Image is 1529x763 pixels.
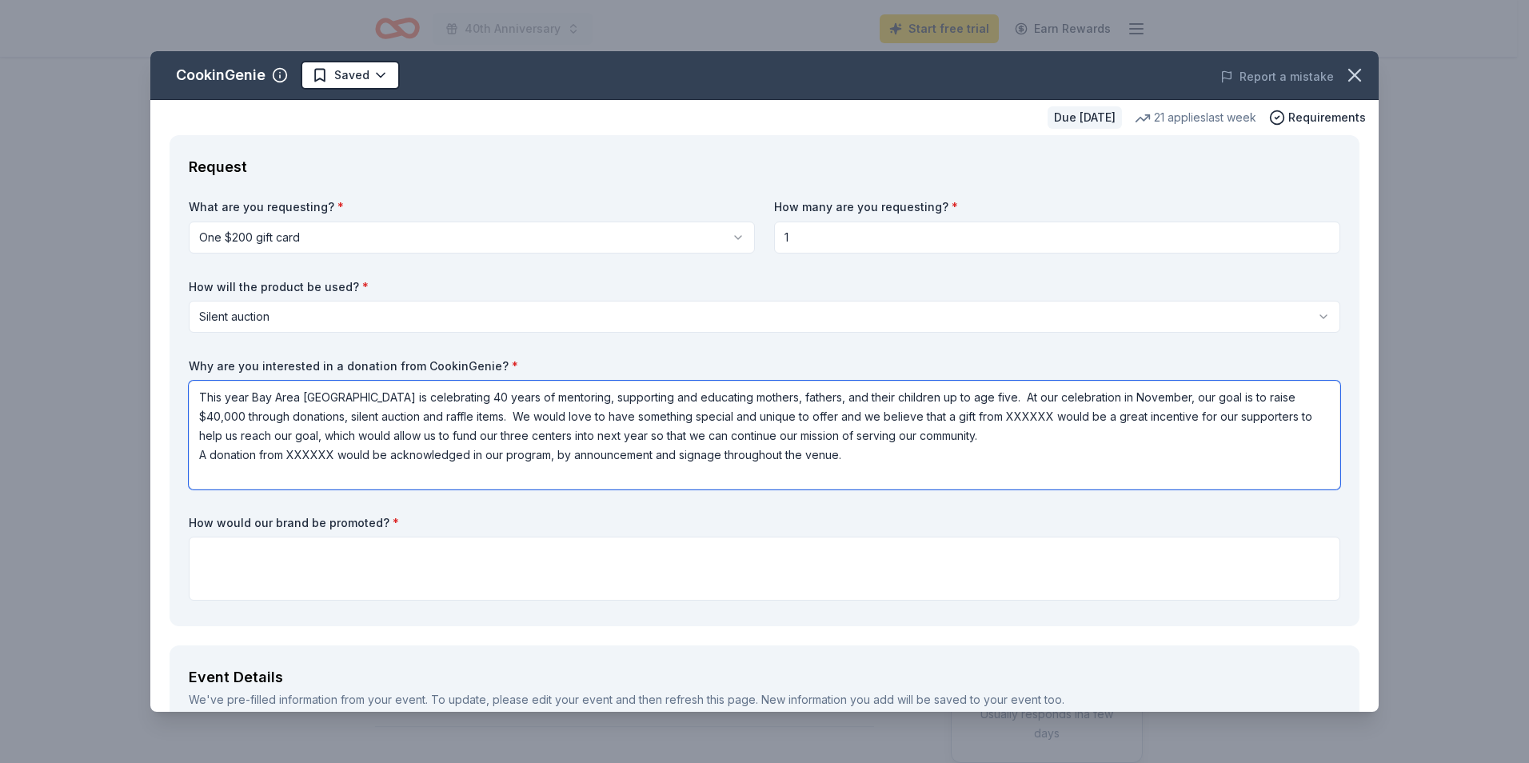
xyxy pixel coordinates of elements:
[189,665,1340,690] div: Event Details
[189,381,1340,489] textarea: This year Bay Area [GEOGRAPHIC_DATA] is celebrating 40 years of mentoring, supporting and educati...
[774,199,1340,215] label: How many are you requesting?
[176,62,265,88] div: CookinGenie
[189,515,1340,531] label: How would our brand be promoted?
[1220,67,1334,86] button: Report a mistake
[1288,108,1366,127] span: Requirements
[334,66,369,85] span: Saved
[189,690,1340,709] div: We've pre-filled information from your event. To update, please edit your event and then refresh ...
[189,154,1340,180] div: Request
[1269,108,1366,127] button: Requirements
[1048,106,1122,129] div: Due [DATE]
[301,61,400,90] button: Saved
[189,358,1340,374] label: Why are you interested in a donation from CookinGenie?
[1135,108,1256,127] div: 21 applies last week
[189,199,755,215] label: What are you requesting?
[189,279,1340,295] label: How will the product be used?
